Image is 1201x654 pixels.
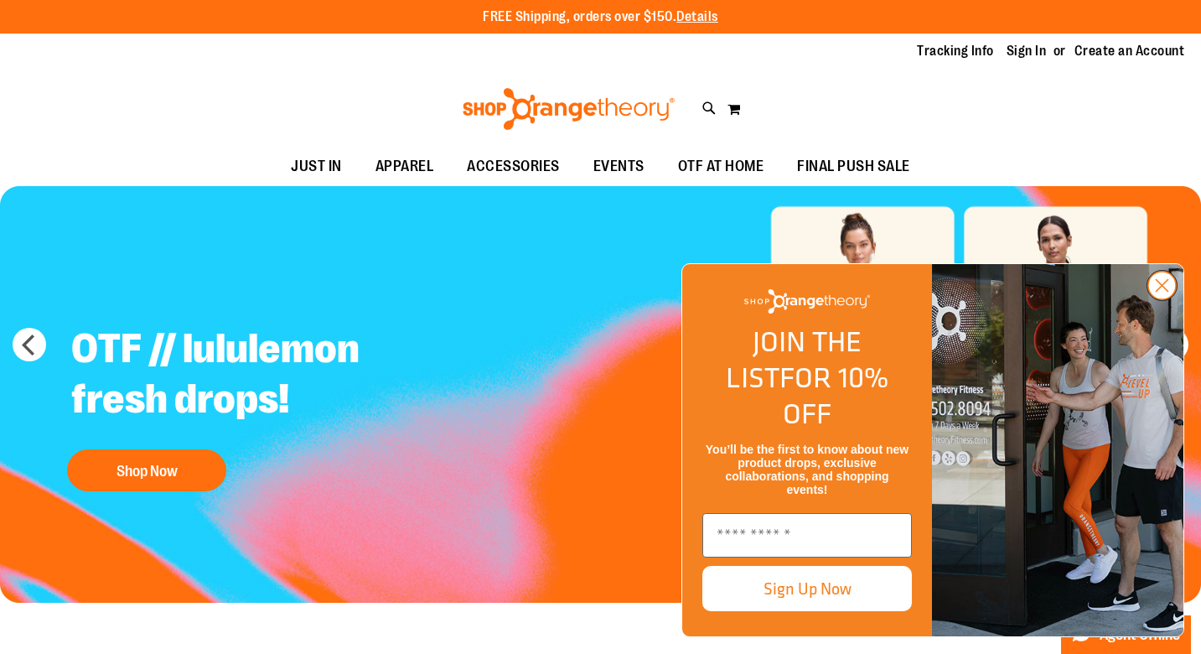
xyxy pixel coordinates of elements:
button: Sign Up Now [702,566,912,611]
span: APPAREL [375,148,434,185]
button: Shop Now [67,449,226,491]
img: Shop Orangetheory [744,289,870,314]
button: prev [13,328,46,361]
input: Enter email [702,513,912,558]
span: FINAL PUSH SALE [797,148,910,185]
span: You’ll be the first to know about new product drops, exclusive collaborations, and shopping events! [706,443,909,496]
img: Shop Orangtheory [932,264,1183,636]
div: FLYOUT Form [665,247,1201,654]
p: FREE Shipping, orders over $150. [483,8,718,27]
span: EVENTS [593,148,645,185]
a: OTF // lululemon fresh drops! Shop Now [59,311,475,500]
a: Sign In [1007,42,1047,60]
h2: OTF // lululemon fresh drops! [59,311,475,441]
span: OTF AT HOME [678,148,764,185]
span: JOIN THE LIST [726,320,862,398]
span: JUST IN [291,148,342,185]
button: Close dialog [1147,270,1178,301]
a: Tracking Info [917,42,994,60]
a: Create an Account [1074,42,1185,60]
img: Shop Orangetheory [460,88,677,130]
span: FOR 10% OFF [779,356,888,434]
a: Details [676,9,718,24]
span: ACCESSORIES [467,148,560,185]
